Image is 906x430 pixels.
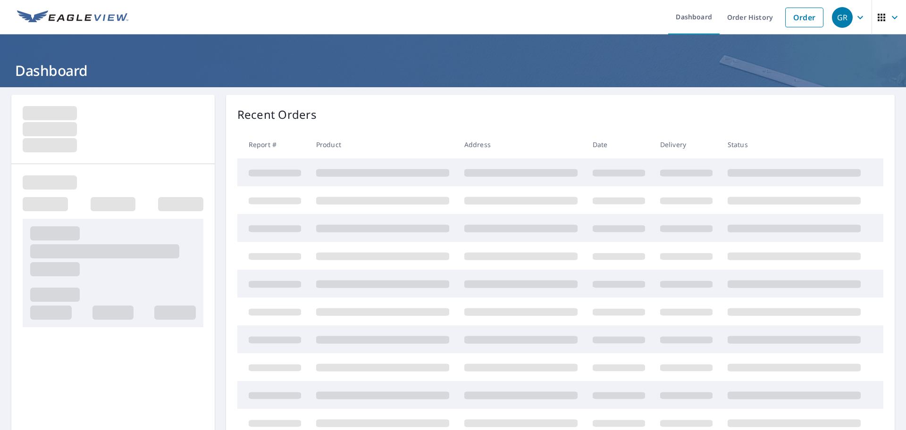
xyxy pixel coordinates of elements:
th: Product [309,131,457,158]
th: Date [585,131,653,158]
th: Delivery [653,131,720,158]
th: Address [457,131,585,158]
img: EV Logo [17,10,128,25]
a: Order [785,8,823,27]
th: Report # [237,131,309,158]
p: Recent Orders [237,106,317,123]
th: Status [720,131,868,158]
div: GR [832,7,853,28]
h1: Dashboard [11,61,895,80]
